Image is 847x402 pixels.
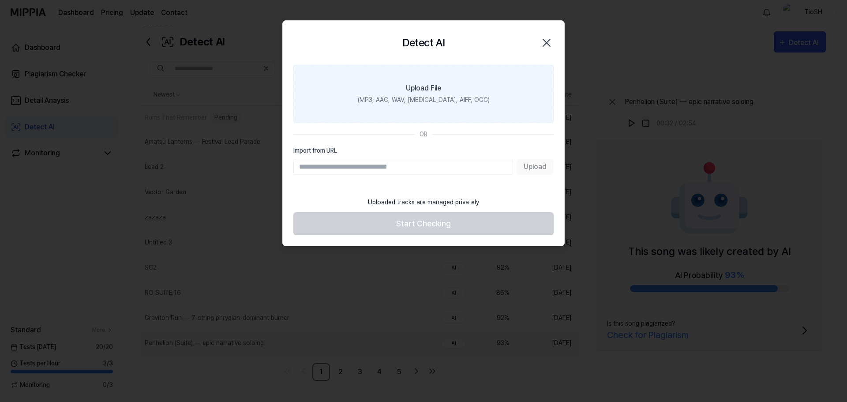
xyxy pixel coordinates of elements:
h2: Detect AI [402,35,445,51]
div: Uploaded tracks are managed privately [363,192,484,212]
div: OR [420,130,427,139]
div: Upload File [406,83,441,94]
div: (MP3, AAC, WAV, [MEDICAL_DATA], AIFF, OGG) [358,95,490,105]
label: Import from URL [293,146,554,155]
